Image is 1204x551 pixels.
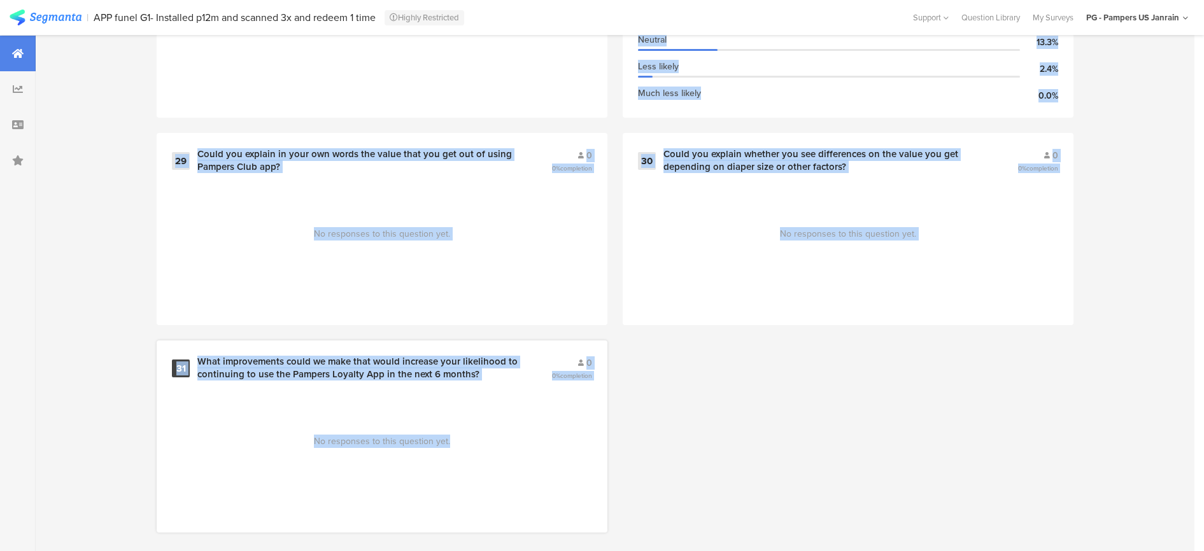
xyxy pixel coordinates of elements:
span: Less likely [638,60,679,73]
div: | [87,10,89,25]
span: No responses to this question yet. [314,435,450,448]
div: Highly Restricted [385,10,464,25]
span: Neutral [638,33,667,46]
a: Question Library [955,11,1026,24]
div: APP funel G1- Installed p12m and scanned 3x and redeem 1 time [94,11,376,24]
div: 31 [172,359,190,377]
div: What improvements could we make that would increase your likelihood to continuing to use the Pamp... [197,356,521,380]
span: 0 [586,356,592,370]
div: Support [913,8,949,27]
div: Could you explain whether you see differences on the value you get depending on diaper size or ot... [663,148,987,173]
a: My Surveys [1026,11,1080,24]
div: Could you explain in your own words the value that you get out of using Pampers Club app? [197,148,521,173]
div: 13.3% [1020,36,1058,49]
span: completion [1026,164,1058,173]
div: 30 [638,152,656,170]
span: No responses to this question yet. [780,227,916,241]
span: No responses to this question yet. [314,227,450,241]
div: 29 [172,152,190,170]
span: 0 [586,149,592,162]
span: 0% [552,371,592,380]
span: completion [560,371,592,380]
img: segmanta logo [10,10,81,25]
div: 2.4% [1020,62,1058,76]
span: 0% [1018,164,1058,173]
div: PG - Pampers US Janrain [1086,11,1179,24]
span: 0 [1052,149,1058,162]
span: completion [560,164,592,173]
span: Much less likely [638,87,701,100]
div: 0.0% [1020,89,1058,102]
span: 0% [552,164,592,173]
